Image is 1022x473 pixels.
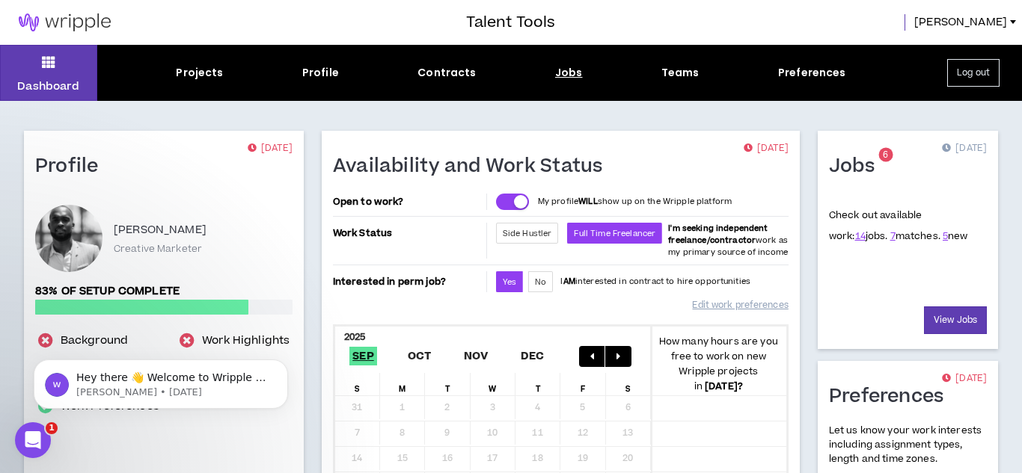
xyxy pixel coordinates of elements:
span: [PERSON_NAME] [914,14,1007,31]
strong: WILL [578,196,598,207]
iframe: Intercom notifications message [11,328,310,433]
a: Edit work preferences [692,292,788,318]
div: F [560,373,605,395]
span: jobs. [855,229,888,243]
div: S [335,373,380,395]
p: Check out available work: [829,208,968,243]
p: [DATE] [942,141,987,156]
p: Work Status [333,223,483,244]
p: [DATE] [744,141,789,156]
div: Projects [176,65,223,81]
span: No [535,276,546,288]
span: Oct [405,347,435,365]
div: Profile [302,65,339,81]
p: [DATE] [942,371,987,386]
p: [DATE] [248,141,293,156]
h1: Jobs [829,155,886,179]
a: 5 [943,229,948,243]
div: T [425,373,470,395]
div: Preferences [778,65,846,81]
span: work as my primary source of income [668,223,788,258]
div: W [471,373,515,395]
a: 14 [855,229,866,243]
p: Let us know your work interests including assignment types, length and time zones. [829,424,987,467]
p: Creative Marketer [114,242,202,256]
strong: AM [563,276,575,287]
div: S [606,373,651,395]
div: T [515,373,560,395]
div: Contracts [417,65,476,81]
h1: Preferences [829,385,955,409]
span: matches. [890,229,940,243]
div: Teams [661,65,700,81]
b: [DATE] ? [705,380,743,393]
a: View Jobs [924,306,987,334]
a: 7 [890,229,896,243]
h1: Availability and Work Status [333,155,614,179]
span: Nov [461,347,492,365]
div: M [380,373,425,395]
p: Interested in perm job? [333,271,483,292]
iframe: Intercom live chat [15,422,51,458]
span: new [943,229,968,243]
span: 6 [883,149,888,161]
p: My profile show up on the Wripple platform [538,196,732,208]
p: I interested in contract to hire opportunities [560,276,750,288]
sup: 6 [878,148,893,162]
p: Open to work? [333,196,483,208]
h1: Profile [35,155,110,179]
button: Log out [947,59,1000,87]
p: 83% of setup complete [35,283,293,300]
span: Side Hustler [503,228,552,239]
span: Sep [349,347,377,365]
b: 2025 [344,330,366,344]
h3: Talent Tools [466,11,555,34]
b: I'm seeking independent freelance/contractor [668,223,768,246]
p: Dashboard [17,78,79,94]
span: 1 [46,422,58,434]
div: Andrew C. [35,205,102,272]
div: Jobs [555,65,583,81]
span: Yes [503,276,516,288]
span: Dec [518,347,548,365]
p: [PERSON_NAME] [114,221,206,239]
p: How many hours are you free to work on new Wripple projects in [651,334,786,394]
